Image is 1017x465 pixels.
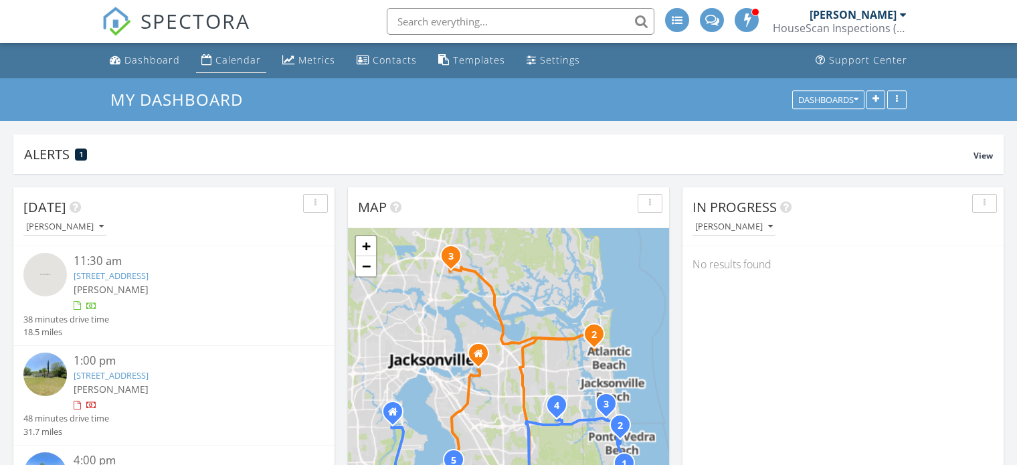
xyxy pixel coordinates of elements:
button: [PERSON_NAME] [692,218,775,236]
div: 18.5 miles [23,326,109,339]
span: [DATE] [23,198,66,216]
div: 11355 Princessa Ln, Jacksonville, FL 32218 [451,256,459,264]
a: Support Center [810,48,913,73]
div: 48 minutes drive time [23,412,109,425]
i: 3 [604,400,609,409]
div: 38 minutes drive time [23,313,109,326]
div: 3663 Sanctuary Way S, Jacksonville Beach, FL 32250 [606,403,614,411]
a: [STREET_ADDRESS] [74,369,149,381]
div: Settings [540,54,580,66]
button: Dashboards [792,90,864,109]
div: Templates [453,54,505,66]
img: streetview [23,253,67,296]
div: 11:30 am [74,253,300,270]
a: [STREET_ADDRESS] [74,270,149,282]
div: Dashboards [798,95,858,104]
span: View [974,150,993,161]
span: 1 [80,150,83,159]
div: Contacts [373,54,417,66]
div: 31.7 miles [23,426,109,438]
a: My Dashboard [110,88,254,110]
a: Settings [521,48,585,73]
a: 1:00 pm [STREET_ADDRESS] [PERSON_NAME] 48 minutes drive time 31.7 miles [23,353,325,438]
a: Metrics [277,48,341,73]
span: Map [358,198,387,216]
a: 11:30 am [STREET_ADDRESS] [PERSON_NAME] 38 minutes drive time 18.5 miles [23,253,325,339]
div: Metrics [298,54,335,66]
span: SPECTORA [141,7,250,35]
a: SPECTORA [102,18,250,46]
i: 3 [448,252,454,262]
div: No results found [682,246,1004,282]
div: HouseScan Inspections (INS) [773,21,907,35]
div: [PERSON_NAME] [695,222,773,231]
a: Zoom in [356,236,376,256]
input: Search everything... [387,8,654,35]
a: Dashboard [104,48,185,73]
i: 4 [554,401,559,411]
span: [PERSON_NAME] [74,283,149,296]
div: [PERSON_NAME] [26,222,104,231]
a: Contacts [351,48,422,73]
button: [PERSON_NAME] [23,218,106,236]
div: 30 Franklin Ave, PONTE VEDRA BEACH, FL 32082 [620,425,628,433]
a: Zoom out [356,256,376,276]
div: Support Center [829,54,907,66]
div: 2044 Chelwood Ct, Jacksonville, FL 32233 [594,334,602,342]
div: 12956 Forest Landing Ct, Jacksonville, FL 32224 [557,405,565,413]
span: In Progress [692,198,777,216]
div: 5375 Ortega Farms Blvd Apt 302, Jacksonville FL 32210 [393,411,401,420]
span: [PERSON_NAME] [74,383,149,395]
div: 1:00 pm [74,353,300,369]
i: 2 [591,331,597,340]
img: The Best Home Inspection Software - Spectora [102,7,131,36]
img: streetview [23,353,67,396]
div: [PERSON_NAME] [810,8,897,21]
div: 356 Tidewater Circle West, Jacksonville FL 32211 [478,353,486,361]
div: Dashboard [124,54,180,66]
div: Calendar [215,54,261,66]
div: Alerts [24,145,974,163]
a: Calendar [196,48,266,73]
i: 2 [618,422,623,431]
a: Templates [433,48,511,73]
